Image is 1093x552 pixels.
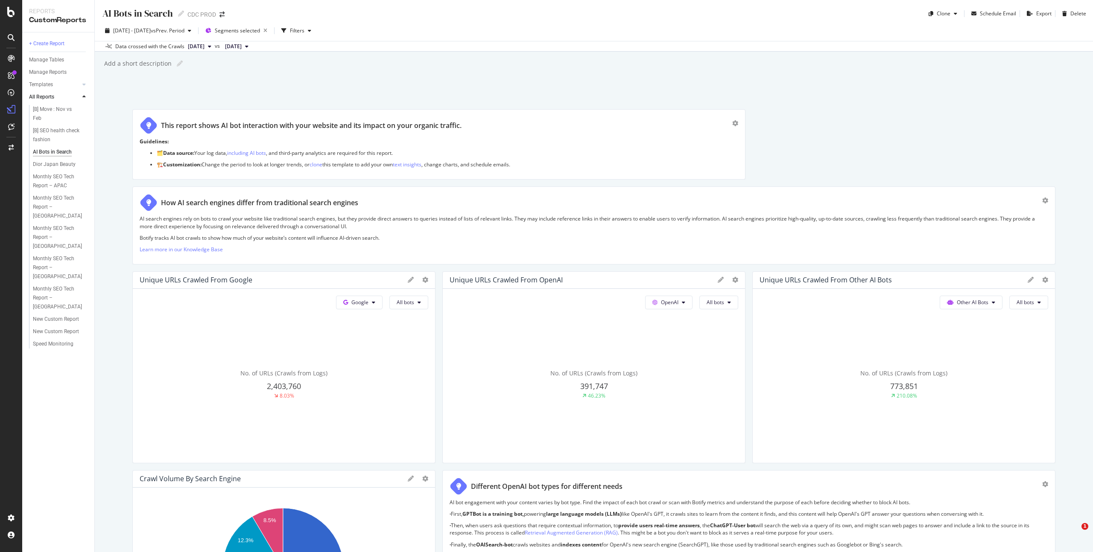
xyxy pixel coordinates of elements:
[184,41,215,52] button: [DATE]
[132,271,435,463] div: Unique URLs Crawled from GoogleGoogleAll botsNo. of URLs (Crawls from Logs)2,403,7608.03%
[645,296,693,309] button: OpenAI
[227,149,266,157] a: including AI bots
[699,296,738,309] button: All bots
[33,126,82,144] div: [B] SEO health check fashion
[442,271,745,463] div: Unique URLs Crawled from OpenAIOpenAIAll botsNo. of URLs (Crawls from Logs)391,74746.23%
[33,148,88,157] a: AI Bots in Search
[897,392,917,399] div: 210.08%
[103,59,172,68] div: Add a short description
[29,68,88,77] a: Manage Reports
[222,41,252,52] button: [DATE]
[29,80,53,89] div: Templates
[450,522,1048,536] p: Then, when users ask questions that require contextual information, to , the will search the web ...
[33,172,88,190] a: Monthly SEO Tech Report – APAC
[33,315,79,324] div: New Custom Report
[1017,299,1034,306] span: All bots
[450,499,1048,506] p: AI bot engagement with your content varies by bot type. Find the impact of each bot crawl or scan...
[102,7,173,20] div: AI Bots in Search
[525,529,618,536] a: Retrieval Augmented Generation (RAG)
[937,10,950,17] div: Clone
[161,121,462,131] div: This report shows AI bot interaction with your website and its impact on your organic traffic.
[351,299,368,306] span: Google
[140,246,223,253] a: Learn more in our Knowledge Base
[132,109,745,180] div: This report shows AI bot interaction with your website and its impact on your organic traffic.Gui...
[240,369,327,377] span: No. of URLs (Crawls from Logs)
[188,43,205,50] span: 2025 Aug. 29th
[29,93,80,102] a: All Reports
[33,327,88,336] a: New Custom Report
[278,24,315,38] button: Filters
[140,474,241,483] div: Crawl Volume By Search Engine
[115,43,184,50] div: Data crossed with the Crawls
[132,186,1055,264] div: How AI search engines differ from traditional search enginesAI search engines rely on bots to cra...
[33,194,88,221] a: Monthly SEO Tech Report – [GEOGRAPHIC_DATA]
[925,7,961,20] button: Clone
[29,80,80,89] a: Templates
[29,68,67,77] div: Manage Reports
[1009,296,1048,309] button: All bots
[187,10,216,19] div: CDC PROD
[33,254,88,281] a: Monthly SEO Tech Report – [GEOGRAPHIC_DATA]
[450,541,1048,548] p: Finally, the crawls websites and for OpenAI's new search engine (SearchGPT), like those used by t...
[225,43,242,50] span: 2025 Jul. 25th
[102,24,195,38] button: [DATE] - [DATE]vsPrev. Period
[29,7,88,15] div: Reports
[33,160,88,169] a: Dior Japan Beauty
[1070,10,1086,17] div: Delete
[113,27,151,34] span: [DATE] - [DATE]
[450,541,451,548] strong: ·
[732,120,738,126] div: gear
[33,126,88,144] a: [B] SEO health check fashion
[33,340,88,349] a: Speed Monitoring
[215,42,222,50] span: vs
[29,93,54,102] div: All Reports
[707,299,724,306] span: All bots
[33,224,85,251] div: Monthly SEO Tech Report – JAPAN
[29,55,64,64] div: Manage Tables
[462,510,524,517] strong: GPTBot is a training bot,
[393,161,421,168] a: text insights
[1064,523,1084,543] iframe: Intercom live chat
[157,161,738,168] p: 🏗️ Change the period to look at longer trends, or this template to add your own , change charts, ...
[33,340,73,349] div: Speed Monitoring
[267,381,301,391] span: 2,403,760
[940,296,1002,309] button: Other AI Bots
[561,541,602,548] strong: indexes content
[890,381,918,391] span: 773,851
[389,296,428,309] button: All bots
[29,55,88,64] a: Manage Tables
[33,105,80,123] div: [B] Move : Nov vs Feb
[29,39,88,48] a: + Create Report
[957,299,988,306] span: Other AI Bots
[397,299,414,306] span: All bots
[968,7,1016,20] button: Schedule Email
[140,234,1048,241] p: Botify tracks AI bot crawls to show how much of your website’s content will influence AI-driven s...
[1036,10,1052,17] div: Export
[29,15,88,25] div: CustomReports
[710,522,755,529] strong: ChatGPT-User bot
[588,392,605,399] div: 46.23%
[336,296,383,309] button: Google
[550,369,637,377] span: No. of URLs (Crawls from Logs)
[280,392,294,399] div: 8.03%
[33,160,76,169] div: Dior Japan Beauty
[752,271,1055,463] div: Unique URLs Crawled from Other AI BotsOther AI BotsAll botsNo. of URLs (Crawls from Logs)773,8512...
[163,149,194,157] strong: Data source:
[263,517,276,523] text: 8.5%
[1081,523,1088,530] span: 1
[450,510,1048,517] p: First, powering like OpenAI's GPT, it crawls sites to learn from the content it finds, and this c...
[1023,7,1052,20] button: Export
[178,11,184,17] i: Edit report name
[580,381,608,391] span: 391,747
[618,522,700,529] strong: provide users real-time answers
[33,315,88,324] a: New Custom Report
[450,510,451,517] strong: ·
[450,276,563,284] div: Unique URLs Crawled from OpenAI
[29,39,64,48] div: + Create Report
[140,215,1048,230] p: AI search engines rely on bots to crawl your website like traditional search engines, but they pr...
[1059,7,1086,20] button: Delete
[450,522,451,529] strong: ·
[161,198,358,208] div: How AI search engines differ from traditional search engines
[1042,481,1048,487] div: gear
[860,369,947,377] span: No. of URLs (Crawls from Logs)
